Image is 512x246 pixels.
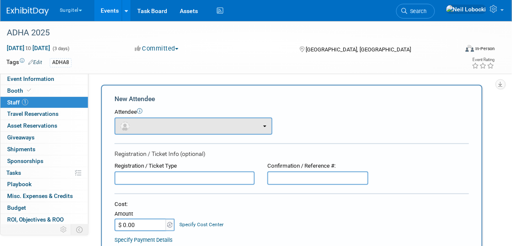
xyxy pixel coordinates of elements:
a: Specify Cost Center [180,222,224,227]
div: ADHA8 [50,58,72,67]
a: Specify Payment Details [115,237,173,243]
img: Neil Lobocki [446,5,487,14]
span: Shipments [7,146,35,152]
span: Budget [7,204,26,211]
img: ExhibitDay [7,7,49,16]
div: Registration / Ticket Info (optional) [115,150,469,158]
span: Event Information [7,75,54,82]
div: Registration / Ticket Type [115,162,255,170]
span: ROI, Objectives & ROO [7,216,64,223]
div: Amount [115,210,176,219]
a: Giveaways [0,132,88,143]
span: Misc. Expenses & Credits [7,193,73,199]
a: ROI, Objectives & ROO [0,214,88,225]
span: Staff [7,99,28,106]
span: [GEOGRAPHIC_DATA], [GEOGRAPHIC_DATA] [306,46,411,53]
div: Attendee [115,108,469,116]
div: Event Format [424,44,496,56]
span: (3 days) [52,46,69,51]
span: [DATE] [DATE] [6,44,51,52]
span: Booth [7,87,33,94]
span: 1 [22,99,28,105]
div: ADHA 2025 [4,25,453,40]
a: Travel Reservations [0,108,88,120]
i: Booth reservation complete [27,88,31,93]
a: Edit [28,59,42,65]
a: Tasks [0,167,88,179]
span: Giveaways [7,134,35,141]
a: Misc. Expenses & Credits [0,190,88,202]
a: Staff1 [0,97,88,108]
span: to [24,45,32,51]
a: Budget [0,202,88,214]
div: Event Rating [472,58,495,62]
a: Asset Reservations [0,120,88,131]
div: In-Person [475,45,495,52]
span: Search [408,8,427,14]
a: Event Information [0,73,88,85]
a: Booth [0,85,88,96]
img: Format-Inperson.png [466,45,474,52]
a: Shipments [0,144,88,155]
span: Travel Reservations [7,110,59,117]
a: Sponsorships [0,155,88,167]
span: Tasks [6,169,21,176]
button: Committed [132,44,182,53]
td: Tags [6,58,42,67]
div: New Attendee [115,94,469,104]
a: Search [396,4,435,19]
td: Toggle Event Tabs [71,224,88,235]
td: Personalize Event Tab Strip [56,224,71,235]
body: Rich Text Area. Press ALT-0 for help. [5,3,342,12]
a: Playbook [0,179,88,190]
span: Asset Reservations [7,122,57,129]
div: Cost: [115,201,469,209]
span: Sponsorships [7,158,43,164]
span: Playbook [7,181,32,187]
div: Confirmation / Reference #: [267,162,368,170]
